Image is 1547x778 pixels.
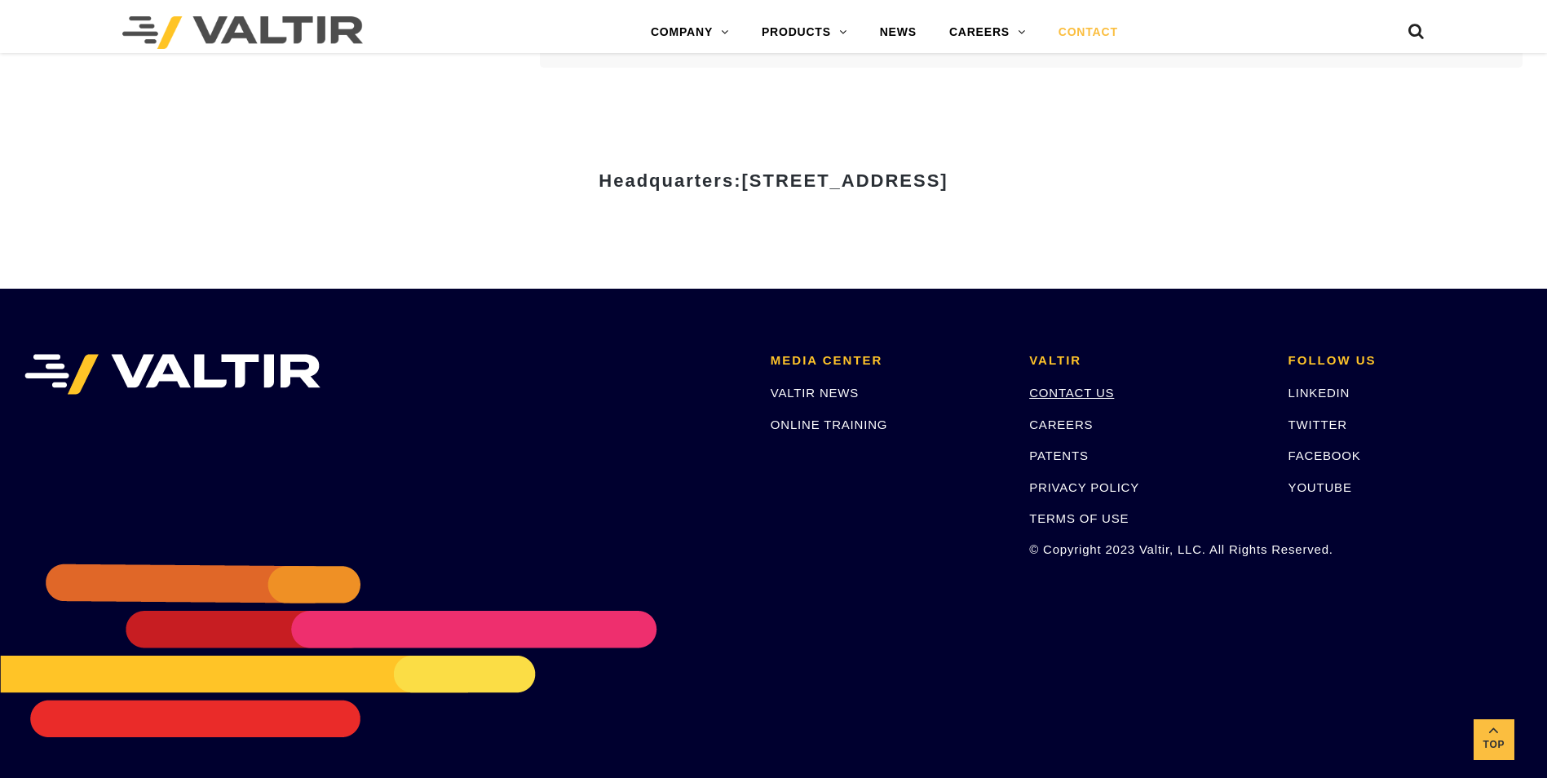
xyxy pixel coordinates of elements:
a: TERMS OF USE [1029,511,1129,525]
a: NEWS [864,16,933,49]
a: COMPANY [634,16,745,49]
span: [STREET_ADDRESS] [741,170,948,191]
a: CAREERS [1029,418,1093,431]
a: PRIVACY POLICY [1029,480,1139,494]
h2: FOLLOW US [1288,354,1523,368]
a: FACEBOOK [1288,449,1361,462]
a: ONLINE TRAINING [771,418,887,431]
span: Top [1474,736,1514,754]
a: CONTACT [1042,16,1134,49]
h2: VALTIR [1029,354,1263,368]
a: LINKEDIN [1288,386,1350,400]
a: TWITTER [1288,418,1347,431]
img: Valtir [122,16,363,49]
img: VALTIR [24,354,320,395]
a: YOUTUBE [1288,480,1352,494]
a: Top [1474,719,1514,760]
p: © Copyright 2023 Valtir, LLC. All Rights Reserved. [1029,540,1263,559]
a: CONTACT US [1029,386,1114,400]
a: CAREERS [933,16,1042,49]
a: PATENTS [1029,449,1089,462]
a: VALTIR NEWS [771,386,859,400]
h2: MEDIA CENTER [771,354,1005,368]
strong: Headquarters: [599,170,948,191]
a: PRODUCTS [745,16,864,49]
